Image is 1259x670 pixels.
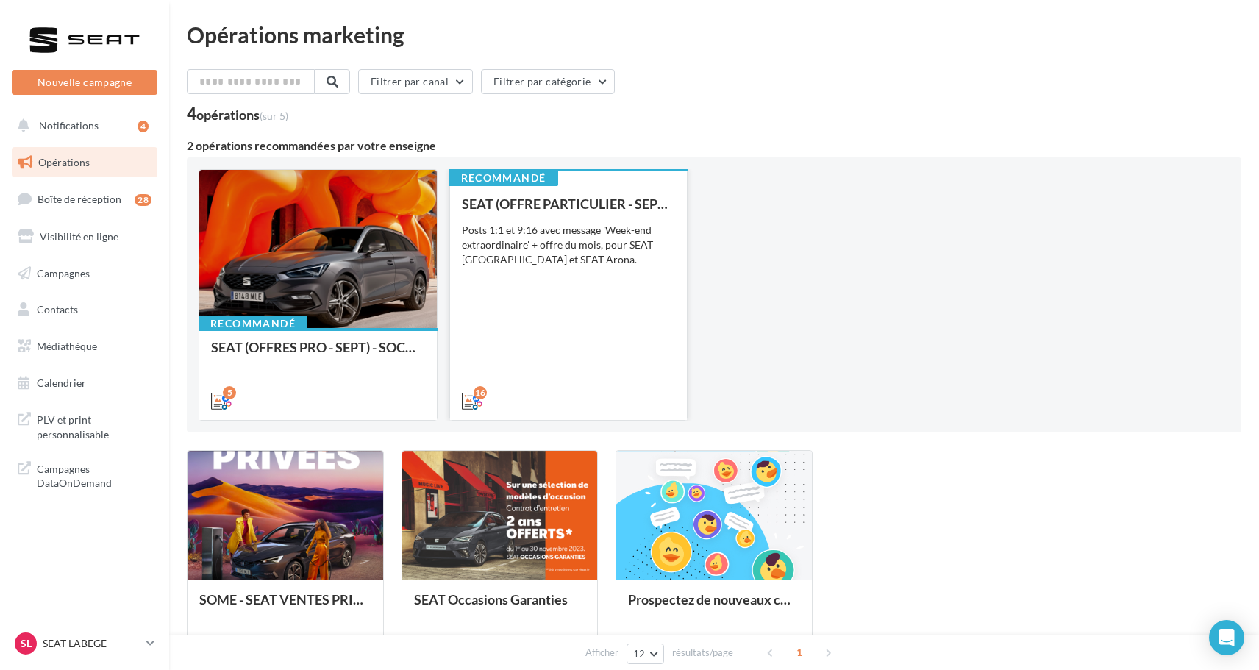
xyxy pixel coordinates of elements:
[672,646,733,660] span: résultats/page
[9,110,154,141] button: Notifications 4
[21,636,32,651] span: SL
[9,404,160,447] a: PLV et print personnalisable
[414,592,586,621] div: SEAT Occasions Garanties
[187,24,1241,46] div: Opérations marketing
[449,170,558,186] div: Recommandé
[223,386,236,399] div: 5
[187,140,1241,152] div: 2 opérations recommandées par votre enseigne
[9,147,160,178] a: Opérations
[9,221,160,252] a: Visibilité en ligne
[37,266,90,279] span: Campagnes
[37,340,97,352] span: Médiathèque
[788,641,811,664] span: 1
[9,453,160,496] a: Campagnes DataOnDemand
[627,644,664,664] button: 12
[474,386,487,399] div: 16
[9,183,160,215] a: Boîte de réception28
[9,368,160,399] a: Calendrier
[37,410,151,441] span: PLV et print personnalisable
[481,69,615,94] button: Filtrer par catégorie
[462,223,676,267] div: Posts 1:1 et 9:16 avec message 'Week-end extraordinaire' + offre du mois, pour SEAT [GEOGRAPHIC_D...
[260,110,288,122] span: (sur 5)
[12,70,157,95] button: Nouvelle campagne
[138,121,149,132] div: 4
[187,106,288,122] div: 4
[199,316,307,332] div: Recommandé
[135,194,151,206] div: 28
[43,636,140,651] p: SEAT LABEGE
[196,108,288,121] div: opérations
[358,69,473,94] button: Filtrer par canal
[628,592,800,621] div: Prospectez de nouveaux contacts
[9,331,160,362] a: Médiathèque
[633,648,646,660] span: 12
[37,303,78,316] span: Contacts
[38,193,121,205] span: Boîte de réception
[585,646,618,660] span: Afficher
[1209,620,1244,655] div: Open Intercom Messenger
[39,119,99,132] span: Notifications
[199,592,371,621] div: SOME - SEAT VENTES PRIVEES
[37,459,151,491] span: Campagnes DataOnDemand
[462,196,676,211] div: SEAT (OFFRE PARTICULIER - SEPT) - SOCIAL MEDIA
[40,230,118,243] span: Visibilité en ligne
[211,340,425,369] div: SEAT (OFFRES PRO - SEPT) - SOCIAL MEDIA
[12,630,157,657] a: SL SEAT LABEGE
[37,377,86,389] span: Calendrier
[9,258,160,289] a: Campagnes
[38,156,90,168] span: Opérations
[9,294,160,325] a: Contacts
